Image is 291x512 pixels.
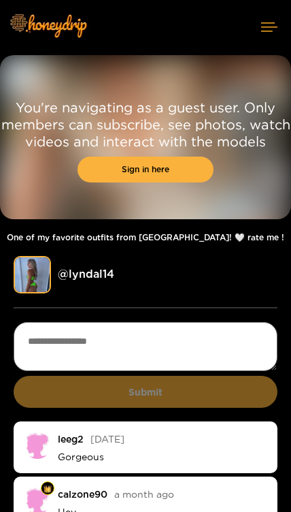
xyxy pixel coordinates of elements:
[14,256,51,293] img: lyndal14
[114,489,174,499] span: a month ago
[58,434,84,444] div: leeg2
[78,157,213,182] a: Sign in here
[58,489,107,499] div: calzone90
[44,485,52,493] img: Fan Level
[24,432,51,459] img: no-avatar.png
[58,451,267,463] p: Gorgeous
[90,434,124,444] span: [DATE]
[58,268,114,280] a: @ lyndal14
[14,376,277,408] button: Submit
